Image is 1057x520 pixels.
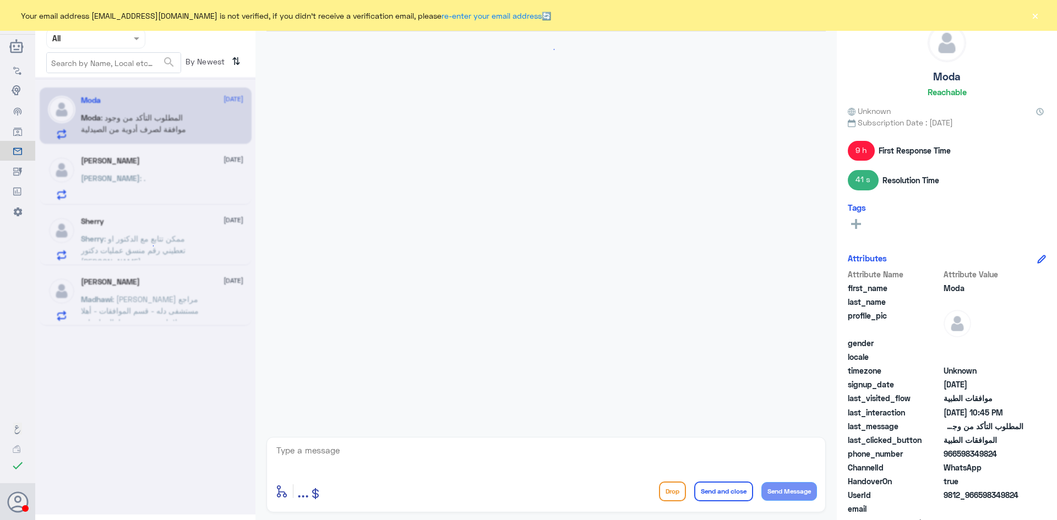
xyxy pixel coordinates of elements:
span: first_name [848,282,941,294]
span: First Response Time [879,145,951,156]
span: search [162,56,176,69]
span: 9 h [848,141,875,161]
span: Attribute Value [944,269,1023,280]
span: Subscription Date : [DATE] [848,117,1046,128]
span: Unknown [848,105,891,117]
span: By Newest [181,52,227,74]
span: profile_pic [848,310,941,335]
h6: Tags [848,202,866,212]
h6: Attributes [848,253,887,263]
button: Send and close [694,481,753,501]
span: last_name [848,296,941,308]
input: Search by Name, Local etc… [47,53,181,73]
span: موافقات الطبية [944,392,1023,404]
span: 2025-08-26T19:45:02.419Z [944,407,1023,418]
button: Avatar [7,491,28,512]
span: 966598349824 [944,448,1023,459]
span: 2024-07-27T08:58:34.552Z [944,379,1023,390]
span: phone_number [848,448,941,459]
span: null [944,351,1023,363]
span: Attribute Name [848,269,941,280]
span: Moda [944,282,1023,294]
span: true [944,475,1023,487]
span: 2 [944,462,1023,473]
span: UserId [848,489,941,501]
img: defaultAdmin.png [928,24,966,62]
button: ... [297,479,309,503]
span: signup_date [848,379,941,390]
h5: Moda [933,70,961,83]
button: × [1029,10,1040,21]
i: check [11,459,24,472]
h6: Reachable [928,87,967,97]
span: locale [848,351,941,363]
span: HandoverOn [848,475,941,487]
span: 9812_966598349824 [944,489,1023,501]
span: Resolution Time [882,174,939,186]
span: last_clicked_button [848,434,941,446]
a: re-enter your email address [442,11,542,20]
span: ChannelId [848,462,941,473]
span: last_interaction [848,407,941,418]
button: search [162,53,176,72]
span: المطلوب التأكد من وجود موافقة لصرف أدوية من الصيدلية [944,420,1023,432]
span: null [944,337,1023,349]
span: Unknown [944,365,1023,376]
span: 41 s [848,170,879,190]
button: Send Message [761,482,817,501]
span: الموافقات الطبية [944,434,1023,446]
span: email [848,503,941,514]
div: loading... [136,236,155,255]
span: Your email address [EMAIL_ADDRESS][DOMAIN_NAME] is not verified, if you didn't receive a verifica... [21,10,551,21]
span: last_visited_flow [848,392,941,404]
span: last_message [848,420,941,432]
span: ... [297,481,309,501]
span: null [944,503,1023,514]
img: defaultAdmin.png [944,310,971,337]
span: timezone [848,365,941,376]
div: loading... [269,40,823,59]
i: ⇅ [232,52,241,70]
span: gender [848,337,941,349]
button: Drop [659,481,686,501]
